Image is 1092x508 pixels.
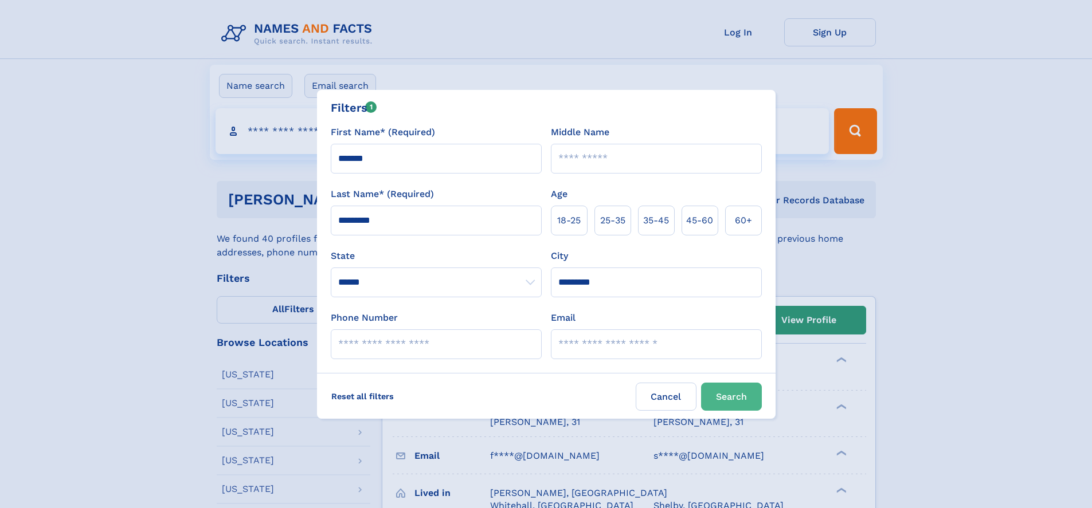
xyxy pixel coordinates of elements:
label: State [331,249,542,263]
label: Middle Name [551,125,609,139]
span: 35‑45 [643,214,669,227]
label: Reset all filters [324,383,401,410]
span: 25‑35 [600,214,625,227]
label: Phone Number [331,311,398,325]
label: Email [551,311,576,325]
label: Age [551,187,567,201]
button: Search [701,383,762,411]
label: Last Name* (Required) [331,187,434,201]
span: 18‑25 [557,214,581,227]
label: First Name* (Required) [331,125,435,139]
div: Filters [331,99,377,116]
label: Cancel [636,383,696,411]
span: 45‑60 [686,214,713,227]
span: 60+ [735,214,752,227]
label: City [551,249,568,263]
